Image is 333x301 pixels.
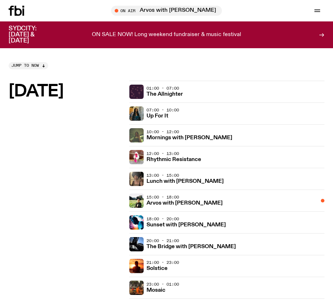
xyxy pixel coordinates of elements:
[146,107,179,113] span: 07:00 - 10:00
[129,194,144,208] img: Bri is smiling and wearing a black t-shirt. She is standing in front of a lush, green field. Ther...
[129,237,144,251] img: People climb Sydney's Harbour Bridge
[146,288,165,293] h3: Mosaic
[146,238,179,244] span: 20:00 - 21:00
[146,244,236,250] h3: The Bridge with [PERSON_NAME]
[146,266,168,271] h3: Solstice
[11,64,39,67] span: Jump to now
[146,177,224,184] a: Lunch with [PERSON_NAME]
[146,265,168,271] a: Solstice
[146,172,179,178] span: 13:00 - 15:00
[146,281,179,287] span: 23:00 - 01:00
[129,106,144,121] img: Ify - a Brown Skin girl with black braided twists, looking up to the side with her tongue stickin...
[111,6,222,16] button: On AirArvos with [PERSON_NAME]
[146,112,168,119] a: Up For It
[146,92,183,97] h3: The Allnighter
[146,179,224,184] h3: Lunch with [PERSON_NAME]
[146,90,183,97] a: The Allnighter
[92,32,241,38] p: ON SALE NOW! Long weekend fundraiser & music festival
[129,281,144,295] img: Tommy and Jono Playing at a fundraiser for Palestine
[146,85,179,91] span: 01:00 - 07:00
[146,243,236,250] a: The Bridge with [PERSON_NAME]
[146,201,223,206] h3: Arvos with [PERSON_NAME]
[146,199,223,206] a: Arvos with [PERSON_NAME]
[146,260,179,265] span: 21:00 - 23:00
[146,129,179,135] span: 10:00 - 12:00
[146,216,179,222] span: 18:00 - 20:00
[129,215,144,230] img: Simon Caldwell stands side on, looking downwards. He has headphones on. Behind him is a brightly ...
[146,194,179,200] span: 15:00 - 18:00
[146,222,226,228] h3: Sunset with [PERSON_NAME]
[146,135,232,141] h3: Mornings with [PERSON_NAME]
[9,26,54,44] h3: SYDCITY: [DATE] & [DATE]
[146,221,226,228] a: Sunset with [PERSON_NAME]
[146,156,201,162] a: Rhythmic Resistance
[9,62,48,69] button: Jump to now
[146,134,232,141] a: Mornings with [PERSON_NAME]
[146,114,168,119] h3: Up For It
[9,84,124,100] h2: [DATE]
[129,150,144,164] img: Attu crouches on gravel in front of a brown wall. They are wearing a white fur coat with a hood, ...
[146,286,165,293] a: Mosaic
[129,259,144,273] img: A girl standing in the ocean as waist level, staring into the rise of the sun.
[146,151,179,156] span: 12:00 - 13:00
[146,157,201,162] h3: Rhythmic Resistance
[129,128,144,142] img: Jim Kretschmer in a really cute outfit with cute braids, standing on a train holding up a peace s...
